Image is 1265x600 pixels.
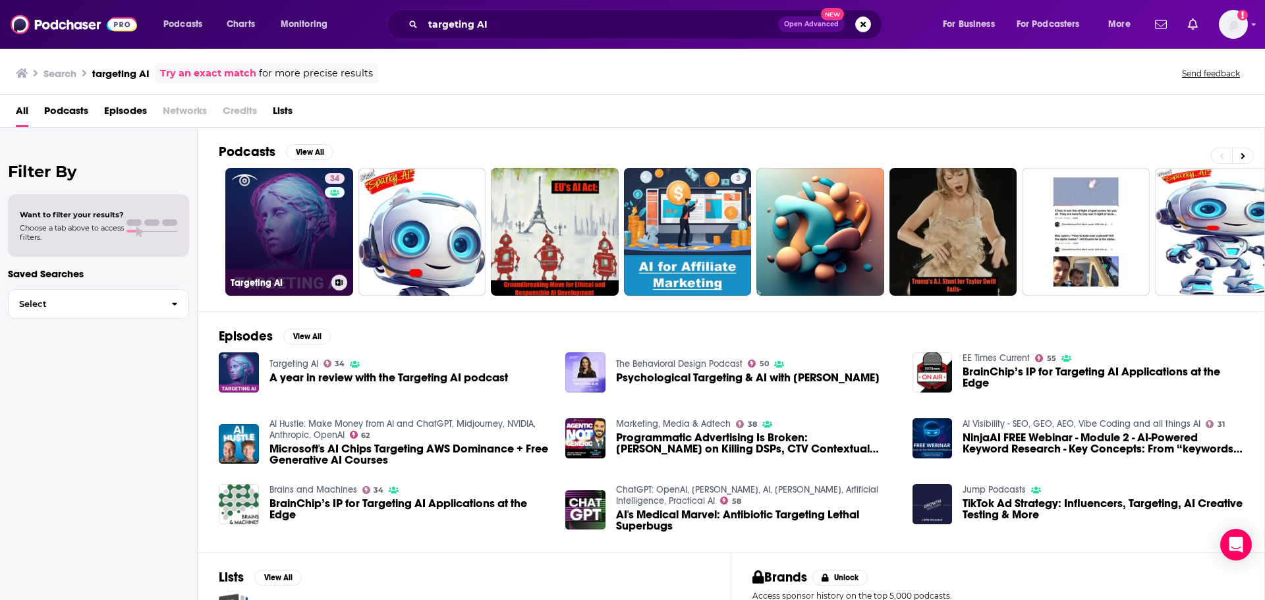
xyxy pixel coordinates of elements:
h2: Brands [752,569,807,586]
span: Choose a tab above to access filters. [20,223,124,242]
span: 34 [374,487,383,493]
a: PodcastsView All [219,144,333,160]
a: Psychological Targeting & AI with Sandra Matz [616,372,880,383]
img: Programmatic Advertising Is Broken: Jules Minvielle on Killing DSPs, CTV Contextual Targeting #ai [565,418,605,458]
span: Psychological Targeting & AI with [PERSON_NAME] [616,372,880,383]
a: 31 [1206,420,1225,428]
a: Marketing, Media & Adtech [616,418,731,429]
span: Logged in as ABolliger [1219,10,1248,39]
span: Credits [223,100,257,127]
a: TikTok Ad Strategy: Influencers, Targeting, AI Creative Testing & More [963,498,1243,520]
button: open menu [271,14,345,35]
img: Microsoft's AI Chips Targeting AWS Dominance + Free Generative AI Courses [219,424,259,464]
span: Open Advanced [784,21,839,28]
span: 38 [748,422,757,427]
img: A year in review with the Targeting AI podcast [219,352,259,393]
span: 3 [736,173,741,186]
a: All [16,100,28,127]
span: For Business [943,15,995,34]
span: New [821,8,845,20]
span: Select [9,300,161,308]
a: Psychological Targeting & AI with Sandra Matz [565,352,605,393]
p: Saved Searches [8,267,189,280]
a: 62 [350,431,370,439]
button: open menu [1008,14,1099,35]
span: More [1108,15,1131,34]
a: Brains and Machines [269,484,357,495]
button: Select [8,289,189,319]
h2: Podcasts [219,144,275,160]
span: 34 [330,173,339,186]
a: Lists [273,100,293,127]
a: ChatGPT: OpenAI, Sam Altman, AI, Joe Rogan, Artificial Intelligence, Practical AI [616,484,878,506]
span: For Podcasters [1017,15,1080,34]
h2: Episodes [219,328,273,344]
a: ListsView All [219,569,302,586]
a: 34 [325,173,345,184]
img: User Profile [1219,10,1248,39]
button: Open AdvancedNew [778,16,845,32]
span: Programmatic Advertising Is Broken: [PERSON_NAME] on Killing DSPs, CTV Contextual Targeting #ai [616,432,897,454]
span: for more precise results [259,66,373,81]
a: Charts [218,14,263,35]
button: View All [286,144,333,160]
img: BrainChip’s IP for Targeting AI Applications at the Edge [219,484,259,524]
a: The Behavioral Design Podcast [616,358,743,369]
a: BrainChip’s IP for Targeting AI Applications at the Edge [269,498,550,520]
span: Microsoft's AI Chips Targeting AWS Dominance + Free Generative AI Courses [269,443,550,466]
div: Open Intercom Messenger [1220,529,1252,560]
span: BrainChip’s IP for Targeting AI Applications at the Edge [963,366,1243,389]
a: Episodes [104,100,147,127]
a: 34 [362,486,384,494]
a: BrainChip’s IP for Targeting AI Applications at the Edge [913,352,953,393]
img: NinjaAI FREE Webinar - Module 2 - AI-Powered Keyword Research - Key Concepts: From “keywords” to ... [913,418,953,458]
input: Search podcasts, credits, & more... [423,14,778,35]
button: Show profile menu [1219,10,1248,39]
button: open menu [934,14,1011,35]
button: View All [283,329,331,344]
a: AI Hustle: Make Money from AI and ChatGPT, Midjourney, NVIDIA, Anthropic, OpenAI [269,418,536,441]
span: Want to filter your results? [20,210,124,219]
span: 62 [361,433,370,439]
h3: targeting AI [92,67,150,80]
img: AI's Medical Marvel: Antibiotic Targeting Lethal Superbugs [565,490,605,530]
h3: Targeting AI [231,277,326,288]
a: 38 [736,420,757,428]
svg: Add a profile image [1237,10,1248,20]
a: A year in review with the Targeting AI podcast [269,372,508,383]
a: 58 [720,497,741,505]
a: Programmatic Advertising Is Broken: Jules Minvielle on Killing DSPs, CTV Contextual Targeting #ai [616,432,897,454]
div: Search podcasts, credits, & more... [399,9,895,40]
a: Podcasts [44,100,88,127]
a: EpisodesView All [219,328,331,344]
a: 50 [748,360,769,368]
a: Targeting AI [269,358,318,369]
span: Charts [227,15,255,34]
span: Networks [163,100,207,127]
img: Podchaser - Follow, Share and Rate Podcasts [11,12,137,37]
a: Show notifications dropdown [1150,13,1172,36]
a: Jump Podcasts [963,484,1026,495]
span: Monitoring [281,15,327,34]
a: EE Times Current [963,352,1030,364]
a: AI's Medical Marvel: Antibiotic Targeting Lethal Superbugs [616,509,897,532]
a: NinjaAI FREE Webinar - Module 2 - AI-Powered Keyword Research - Key Concepts: From “keywords” to ... [963,432,1243,454]
a: AI Visibility - SEO, GEO, AEO, Vibe Coding and all things AI [963,418,1200,429]
a: 34Targeting AI [225,168,353,296]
